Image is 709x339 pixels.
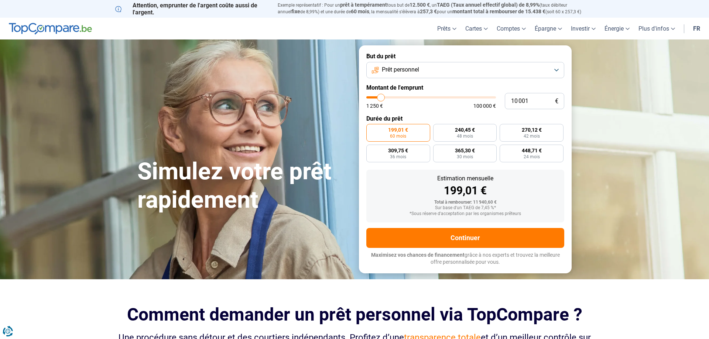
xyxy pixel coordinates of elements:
[390,134,406,138] span: 60 mois
[388,148,408,153] span: 309,75 €
[372,176,558,181] div: Estimation mensuelle
[372,200,558,205] div: Total à rembourser: 11 940,60 €
[372,185,558,196] div: 199,01 €
[388,127,408,132] span: 199,01 €
[115,304,594,325] h2: Comment demander un prêt personnel via TopCompare ?
[689,18,705,39] a: fr
[366,84,564,91] label: Montant de l'emprunt
[366,228,564,248] button: Continuer
[473,103,496,108] span: 100 000 €
[522,148,542,153] span: 448,71 €
[530,18,566,39] a: Épargne
[278,2,594,15] p: Exemple représentatif : Pour un tous but de , un (taux débiteur annuel de 8,99%) et une durée de ...
[524,155,540,159] span: 24 mois
[600,18,634,39] a: Énergie
[115,2,269,16] p: Attention, emprunter de l'argent coûte aussi de l'argent.
[366,115,564,122] label: Durée du prêt
[457,155,473,159] span: 30 mois
[340,2,387,8] span: prêt à tempérament
[291,8,300,14] span: fixe
[457,134,473,138] span: 48 mois
[555,98,558,104] span: €
[9,23,92,35] img: TopCompare
[566,18,600,39] a: Investir
[366,252,564,266] p: grâce à nos experts et trouvez la meilleure offre personnalisée pour vous.
[455,127,475,132] span: 240,45 €
[351,8,369,14] span: 60 mois
[522,127,542,132] span: 270,12 €
[437,2,540,8] span: TAEG (Taux annuel effectif global) de 8,99%
[372,211,558,217] div: *Sous réserve d'acceptation par les organismes prêteurs
[382,66,419,74] span: Prêt personnel
[455,148,475,153] span: 365,30 €
[452,8,545,14] span: montant total à rembourser de 15.438 €
[366,62,564,78] button: Prêt personnel
[433,18,461,39] a: Prêts
[366,53,564,60] label: But du prêt
[524,134,540,138] span: 42 mois
[366,103,383,108] span: 1 250 €
[410,2,430,8] span: 12.500 €
[461,18,492,39] a: Cartes
[372,205,558,211] div: Sur base d'un TAEG de 7,45 %*
[371,252,465,258] span: Maximisez vos chances de financement
[390,155,406,159] span: 36 mois
[137,158,350,214] h1: Simulez votre prêt rapidement
[634,18,679,39] a: Plus d'infos
[492,18,530,39] a: Comptes
[420,8,437,14] span: 257,3 €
